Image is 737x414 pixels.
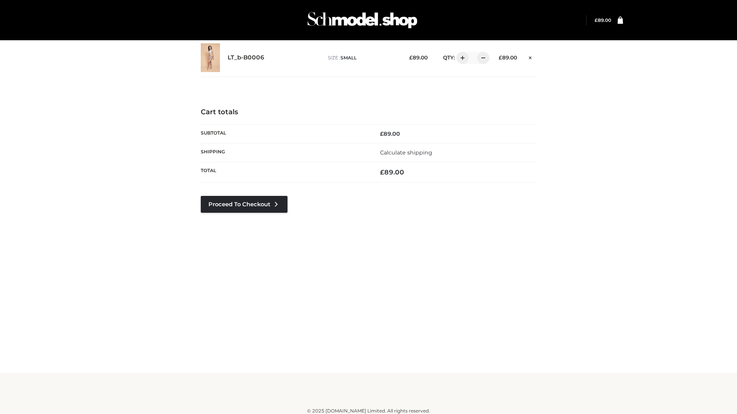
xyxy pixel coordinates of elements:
span: £ [380,168,384,176]
h4: Cart totals [201,108,536,117]
span: £ [499,54,502,61]
div: QTY: [435,52,487,64]
a: Proceed to Checkout [201,196,288,213]
img: LT_b-B0006 - SMALL [201,43,220,72]
img: Schmodel Admin 964 [305,5,420,35]
a: Calculate shipping [380,149,432,156]
a: LT_b-B0006 [228,54,264,61]
bdi: 89.00 [380,168,404,176]
bdi: 89.00 [595,17,611,23]
th: Subtotal [201,124,368,143]
a: £89.00 [595,17,611,23]
th: Total [201,162,368,182]
bdi: 89.00 [499,54,517,61]
span: £ [595,17,598,23]
bdi: 89.00 [380,130,400,137]
p: size : [328,54,397,61]
a: Remove this item [525,52,536,62]
bdi: 89.00 [409,54,428,61]
th: Shipping [201,143,368,162]
span: £ [380,130,383,137]
span: £ [409,54,413,61]
span: SMALL [340,55,357,61]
